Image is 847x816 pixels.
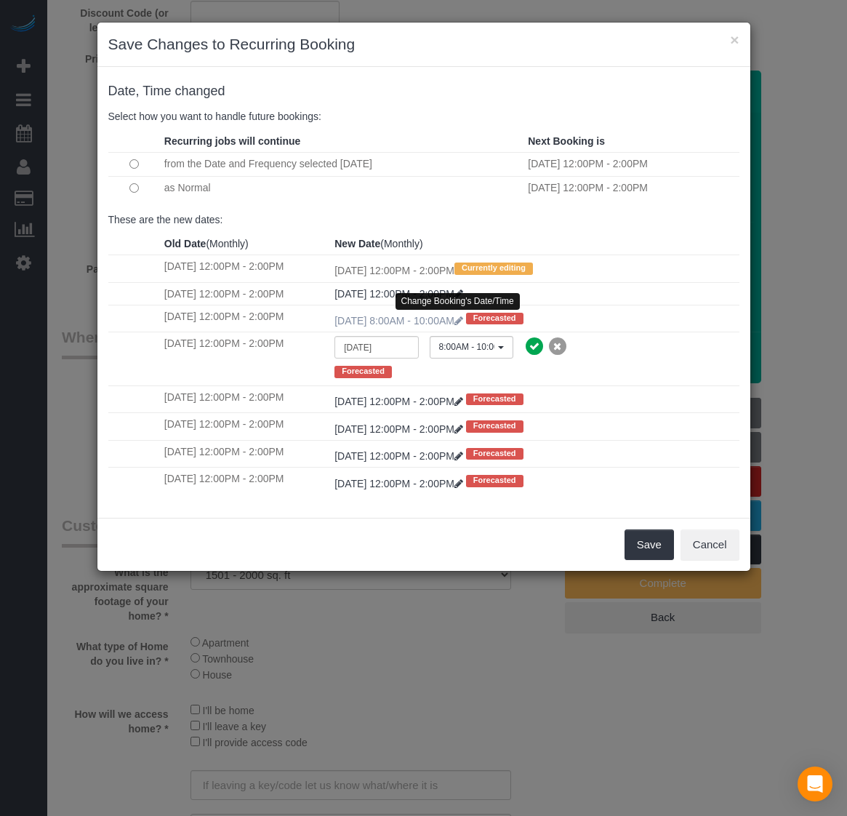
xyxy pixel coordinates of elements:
[466,475,523,487] span: Forecasted
[161,282,331,305] td: [DATE] 12:00PM - 2:00PM
[161,440,331,467] td: [DATE] 12:00PM - 2:00PM
[334,450,466,462] a: [DATE] 12:00PM - 2:00PM
[108,109,739,124] p: Select how you want to handle future bookings:
[164,135,300,147] strong: Recurring jobs will continue
[164,238,206,249] strong: Old Date
[334,336,418,359] input: MM/DD/YYYY
[454,263,533,274] span: Currently editing
[161,176,524,199] td: as Normal
[331,233,739,255] th: (Monthly)
[331,255,739,282] td: [DATE] 12:00PM - 2:00PM
[396,293,520,310] div: Change Booking's Date/Time
[334,288,463,300] a: [DATE] 12:00PM - 2:00PM
[161,152,524,176] td: from the Date and Frequency selected [DATE]
[334,423,466,435] a: [DATE] 12:00PM - 2:00PM
[161,468,331,495] td: [DATE] 12:00PM - 2:00PM
[161,413,331,440] td: [DATE] 12:00PM - 2:00PM
[466,313,523,324] span: Forecasted
[334,315,466,327] a: [DATE] 8:00AM - 10:00AM
[730,32,739,47] button: ×
[334,366,392,377] span: Forecasted
[334,396,466,407] a: [DATE] 12:00PM - 2:00PM
[161,255,331,282] td: [DATE] 12:00PM - 2:00PM
[161,305,331,332] td: [DATE] 12:00PM - 2:00PM
[334,238,380,249] strong: New Date
[161,233,331,255] th: (Monthly)
[161,385,331,412] td: [DATE] 12:00PM - 2:00PM
[108,84,739,99] h4: changed
[681,529,739,560] button: Cancel
[524,176,739,199] td: [DATE] 12:00PM - 2:00PM
[524,152,739,176] td: [DATE] 12:00PM - 2:00PM
[108,212,739,227] p: These are the new dates:
[466,420,523,432] span: Forecasted
[528,135,605,147] strong: Next Booking is
[798,767,832,801] div: Open Intercom Messenger
[161,332,331,385] td: [DATE] 12:00PM - 2:00PM
[466,393,523,405] span: Forecasted
[108,33,739,55] h3: Save Changes to Recurring Booking
[466,448,523,460] span: Forecasted
[108,84,172,98] span: Date, Time
[439,341,494,353] span: 8:00AM - 10:00AM
[625,529,674,560] button: Save
[430,336,513,359] button: 8:00AM - 10:00AM
[334,478,466,489] a: [DATE] 12:00PM - 2:00PM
